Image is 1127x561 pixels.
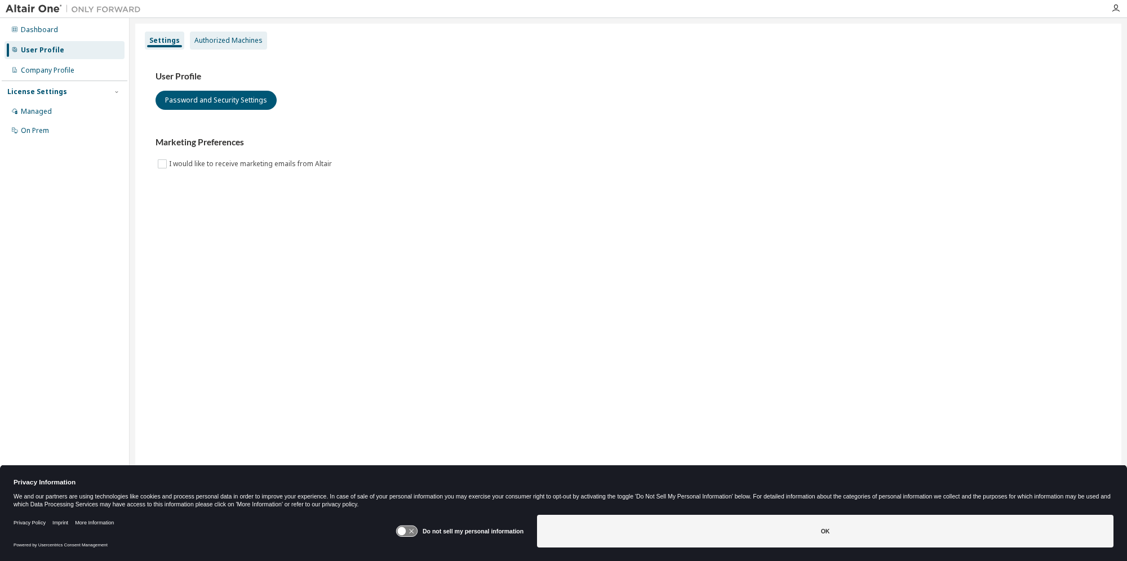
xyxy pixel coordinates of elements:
div: License Settings [7,87,67,96]
div: Company Profile [21,66,74,75]
button: Password and Security Settings [156,91,277,110]
img: Altair One [6,3,147,15]
div: User Profile [21,46,64,55]
label: I would like to receive marketing emails from Altair [169,157,334,171]
div: Authorized Machines [194,36,263,45]
div: Managed [21,107,52,116]
h3: User Profile [156,71,1101,82]
div: Settings [149,36,180,45]
div: Dashboard [21,25,58,34]
h3: Marketing Preferences [156,137,1101,148]
div: On Prem [21,126,49,135]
